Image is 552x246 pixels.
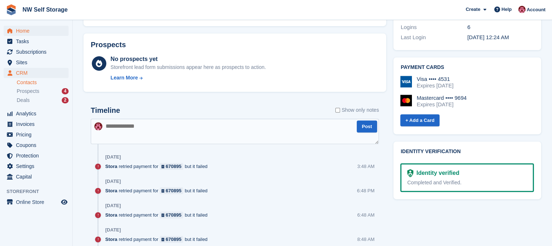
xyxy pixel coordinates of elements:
a: 670895 [160,163,183,170]
span: Stora [105,236,117,243]
span: Online Store [16,197,60,207]
div: 670895 [166,163,181,170]
span: Capital [16,172,60,182]
div: Expires [DATE] [417,82,453,89]
div: Identity verified [413,169,459,177]
a: menu [4,172,69,182]
a: Deals 2 [17,97,69,104]
div: No prospects yet [111,55,266,63]
span: Storefront [7,188,72,195]
a: menu [4,47,69,57]
div: 4 [62,88,69,94]
a: menu [4,130,69,140]
div: 6:48 AM [357,212,375,218]
a: + Add a Card [400,114,439,126]
a: Learn More [111,74,266,82]
div: retried payment for but it failed [105,212,211,218]
div: 6 [467,23,534,32]
a: menu [4,57,69,67]
a: menu [4,140,69,150]
div: [DATE] [105,179,121,184]
a: menu [4,161,69,171]
a: menu [4,26,69,36]
div: 670895 [166,187,181,194]
div: Storefront lead form submissions appear here as prospects to action. [111,63,266,71]
div: [DATE] [105,203,121,209]
a: 670895 [160,187,183,194]
div: 2 [62,97,69,103]
div: [DATE] [105,154,121,160]
a: Prospects 4 [17,87,69,95]
span: Account [527,6,545,13]
div: Completed and Verified. [407,179,527,186]
a: menu [4,151,69,161]
span: Home [16,26,60,36]
a: menu [4,197,69,207]
span: Stora [105,187,117,194]
span: Create [466,6,480,13]
span: Coupons [16,140,60,150]
span: Subscriptions [16,47,60,57]
h2: Timeline [91,106,120,115]
span: Prospects [17,88,39,95]
input: Show only notes [335,106,340,114]
div: Mastercard •••• 9694 [417,95,467,101]
h2: Prospects [91,41,126,49]
span: Stora [105,163,117,170]
a: 670895 [160,212,183,218]
div: 8:48 AM [357,236,375,243]
span: Pricing [16,130,60,140]
span: Settings [16,161,60,171]
img: Identity Verification Ready [407,169,413,177]
span: Help [502,6,512,13]
img: Josh Vines [518,6,526,13]
label: Show only notes [335,106,379,114]
span: Protection [16,151,60,161]
div: Learn More [111,74,138,82]
div: 6:48 PM [357,187,375,194]
div: retried payment for but it failed [105,187,211,194]
span: Analytics [16,108,60,119]
span: Sites [16,57,60,67]
div: 670895 [166,212,181,218]
a: menu [4,108,69,119]
a: Contacts [17,79,69,86]
span: Invoices [16,119,60,129]
img: Mastercard Logo [400,95,412,106]
div: Logins [401,23,467,32]
div: Expires [DATE] [417,101,467,108]
div: retried payment for but it failed [105,236,211,243]
a: NW Self Storage [20,4,70,16]
span: Deals [17,97,30,104]
div: retried payment for but it failed [105,163,211,170]
span: Stora [105,212,117,218]
img: stora-icon-8386f47178a22dfd0bd8f6a31ec36ba5ce8667c1dd55bd0f319d3a0aa187defe.svg [6,4,17,15]
time: 2025-07-06 23:24:25 UTC [467,34,509,40]
a: menu [4,68,69,78]
h2: Payment cards [401,65,534,70]
a: menu [4,119,69,129]
span: Tasks [16,36,60,46]
img: Visa Logo [400,76,412,87]
div: Last Login [401,33,467,42]
div: 3:48 AM [357,163,375,170]
div: Visa •••• 4531 [417,76,453,82]
span: CRM [16,68,60,78]
img: Josh Vines [94,122,102,130]
a: menu [4,36,69,46]
div: 670895 [166,236,181,243]
button: Post [357,120,377,132]
a: Preview store [60,198,69,206]
div: [DATE] [105,227,121,233]
h2: Identity verification [401,149,534,155]
a: 670895 [160,236,183,243]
